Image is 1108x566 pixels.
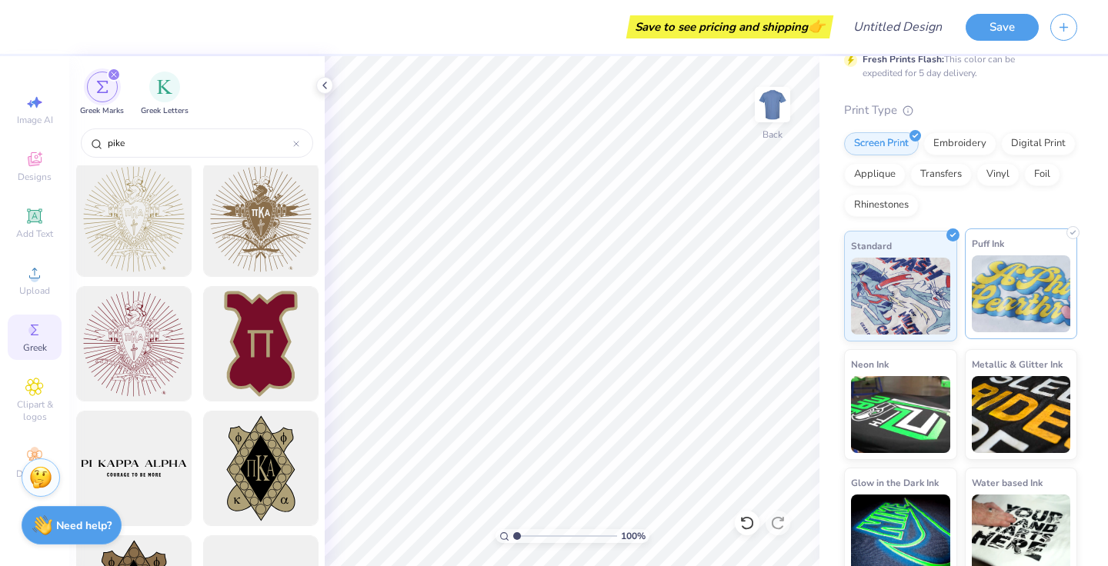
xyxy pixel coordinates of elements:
[844,102,1077,119] div: Print Type
[851,258,950,335] img: Standard
[141,72,189,117] button: filter button
[972,255,1071,332] img: Puff Ink
[972,376,1071,453] img: Metallic & Glitter Ink
[976,163,1020,186] div: Vinyl
[851,238,892,254] span: Standard
[923,132,996,155] div: Embroidery
[621,529,646,543] span: 100 %
[1024,163,1060,186] div: Foil
[630,15,829,38] div: Save to see pricing and shipping
[19,285,50,297] span: Upload
[910,163,972,186] div: Transfers
[157,79,172,95] img: Greek Letters Image
[851,356,889,372] span: Neon Ink
[80,72,124,117] div: filter for Greek Marks
[106,135,293,151] input: Try "Alpha"
[80,72,124,117] button: filter button
[863,52,1052,80] div: This color can be expedited for 5 day delivery.
[851,474,939,491] span: Glow in the Dark Ink
[972,356,1063,372] span: Metallic & Glitter Ink
[23,341,47,354] span: Greek
[972,235,1004,251] span: Puff Ink
[841,12,954,42] input: Untitled Design
[844,132,919,155] div: Screen Print
[8,398,62,423] span: Clipart & logos
[808,17,825,35] span: 👉
[972,474,1043,491] span: Water based Ink
[863,53,944,65] strong: Fresh Prints Flash:
[1001,132,1076,155] div: Digital Print
[16,468,53,480] span: Decorate
[141,105,189,117] span: Greek Letters
[18,171,52,183] span: Designs
[56,518,112,533] strong: Need help?
[80,105,124,117] span: Greek Marks
[844,163,906,186] div: Applique
[966,14,1039,41] button: Save
[141,72,189,117] div: filter for Greek Letters
[763,128,783,141] div: Back
[757,89,788,120] img: Back
[16,228,53,240] span: Add Text
[96,81,108,93] img: Greek Marks Image
[17,114,53,126] span: Image AI
[844,194,919,217] div: Rhinestones
[851,376,950,453] img: Neon Ink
